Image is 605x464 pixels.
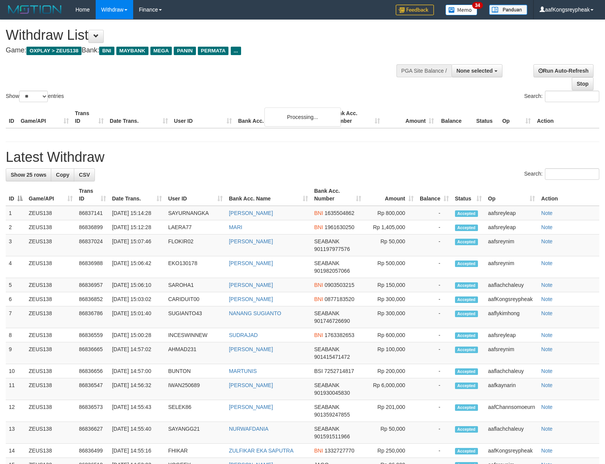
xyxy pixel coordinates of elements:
span: Accepted [455,332,478,339]
a: Note [541,332,553,338]
th: Game/API: activate to sort column ascending [26,184,76,206]
th: Amount: activate to sort column ascending [364,184,417,206]
div: PGA Site Balance / [396,64,452,77]
td: ZEUS138 [26,306,76,328]
a: Stop [572,77,594,90]
td: 1 [6,206,26,220]
td: aaflachchaleuy [485,422,538,444]
td: BUNTON [165,364,226,378]
td: ZEUS138 [26,220,76,234]
span: Accepted [455,239,478,245]
span: Accepted [455,448,478,454]
a: [PERSON_NAME] [229,404,273,410]
td: 86836627 [76,422,109,444]
td: - [417,206,452,220]
td: ZEUS138 [26,292,76,306]
span: Copy 1763382653 to clipboard [325,332,354,338]
td: 86836852 [76,292,109,306]
td: aafKongsreypheak [485,444,538,458]
td: 86836899 [76,220,109,234]
span: SEABANK [314,426,339,432]
td: - [417,400,452,422]
span: MAYBANK [116,47,148,55]
span: None selected [457,68,493,74]
td: - [417,256,452,278]
span: SEABANK [314,310,339,316]
input: Search: [545,168,599,180]
span: MEGA [150,47,172,55]
td: 3 [6,234,26,256]
span: Accepted [455,296,478,303]
th: Op: activate to sort column ascending [485,184,538,206]
td: Rp 50,000 [364,234,417,256]
span: CSV [79,172,90,178]
td: [DATE] 14:55:40 [109,422,165,444]
span: Copy [56,172,69,178]
a: Note [541,426,553,432]
span: Copy 901415471472 to clipboard [314,354,350,360]
td: aafsreyleap [485,220,538,234]
a: MARI [229,224,242,230]
img: Feedback.jpg [396,5,434,15]
td: ZEUS138 [26,400,76,422]
a: Note [541,310,553,316]
td: SELEK86 [165,400,226,422]
span: Accepted [455,368,478,375]
span: BNI [314,210,323,216]
img: Button%20Memo.svg [445,5,478,15]
td: 12 [6,400,26,422]
span: Accepted [455,225,478,231]
th: Date Trans.: activate to sort column ascending [109,184,165,206]
td: aafsreyleap [485,206,538,220]
a: SUDRAJAD [229,332,258,338]
th: Balance: activate to sort column ascending [417,184,452,206]
span: Accepted [455,210,478,217]
td: LAERA77 [165,220,226,234]
td: aaflykimhong [485,306,538,328]
th: User ID: activate to sort column ascending [165,184,226,206]
img: MOTION_logo.png [6,4,64,15]
td: AHMAD231 [165,342,226,364]
th: Balance [437,106,473,128]
label: Search: [524,168,599,180]
div: Processing... [264,107,341,127]
td: [DATE] 14:55:43 [109,400,165,422]
td: Rp 150,000 [364,278,417,292]
td: FLOKIR02 [165,234,226,256]
td: ZEUS138 [26,234,76,256]
h4: Game: Bank: [6,47,396,54]
a: Note [541,346,553,352]
td: 86836499 [76,444,109,458]
span: Accepted [455,260,478,267]
td: Rp 300,000 [364,306,417,328]
span: PERMATA [198,47,229,55]
td: - [417,422,452,444]
span: SEABANK [314,404,339,410]
a: Note [541,448,553,454]
td: Rp 500,000 [364,256,417,278]
td: 86836559 [76,328,109,342]
td: 5 [6,278,26,292]
a: [PERSON_NAME] [229,346,273,352]
span: Accepted [455,404,478,411]
span: SEABANK [314,260,339,266]
td: 86837024 [76,234,109,256]
th: ID: activate to sort column descending [6,184,26,206]
td: - [417,378,452,400]
td: Rp 201,000 [364,400,417,422]
a: Run Auto-Refresh [533,64,594,77]
span: BNI [314,448,323,454]
span: ... [231,47,241,55]
span: Show 25 rows [11,172,46,178]
td: ZEUS138 [26,328,76,342]
td: Rp 800,000 [364,206,417,220]
td: 7 [6,306,26,328]
td: [DATE] 15:06:42 [109,256,165,278]
span: BNI [314,224,323,230]
th: Action [538,184,599,206]
td: SAROHA1 [165,278,226,292]
h1: Latest Withdraw [6,150,599,165]
a: NANANG SUGIANTO [229,310,281,316]
a: Copy [51,168,74,181]
td: [DATE] 15:00:28 [109,328,165,342]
